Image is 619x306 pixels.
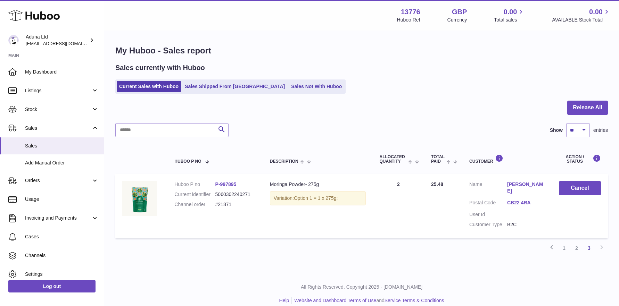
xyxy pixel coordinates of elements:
a: 0.00 Total sales [494,7,525,23]
span: Channels [25,252,99,259]
h2: Sales currently with Huboo [115,63,205,73]
a: 0.00 AVAILABLE Stock Total [552,7,611,23]
div: Variation: [270,191,366,205]
span: Total sales [494,17,525,23]
dt: Channel order [174,201,215,208]
span: Description [270,159,298,164]
a: [PERSON_NAME] [507,181,545,194]
a: 1 [558,242,570,254]
span: Add Manual Order [25,160,99,166]
div: Action / Status [559,154,601,164]
img: foyin.fagbemi@aduna.com [8,35,19,45]
dd: 5060302240271 [215,191,256,198]
dt: Current identifier [174,191,215,198]
span: Usage [25,196,99,203]
button: Cancel [559,181,601,195]
h1: My Huboo - Sales report [115,45,608,56]
div: Moringa Powder- 275g [270,181,366,188]
dt: Huboo P no [174,181,215,188]
dt: User Id [469,211,507,218]
span: Total paid [431,155,445,164]
a: 2 [570,242,583,254]
strong: 13776 [401,7,420,17]
a: Website and Dashboard Terms of Use [294,298,376,303]
a: Sales Not With Huboo [289,81,344,92]
td: 2 [373,174,424,238]
span: Stock [25,106,91,113]
span: entries [593,127,608,134]
dt: Name [469,181,507,196]
span: Sales [25,143,99,149]
p: All Rights Reserved. Copyright 2025 - [DOMAIN_NAME] [110,284,613,290]
a: Log out [8,280,96,292]
a: Current Sales with Huboo [117,81,181,92]
dt: Customer Type [469,221,507,228]
a: Sales Shipped From [GEOGRAPHIC_DATA] [182,81,287,92]
span: Huboo P no [174,159,201,164]
a: Help [279,298,289,303]
div: Aduna Ltd [26,34,88,47]
strong: GBP [452,7,467,17]
span: Invoicing and Payments [25,215,91,221]
span: Listings [25,87,91,94]
button: Release All [567,101,608,115]
div: Huboo Ref [397,17,420,23]
label: Show [550,127,563,134]
dd: B2C [507,221,545,228]
div: Customer [469,154,545,164]
a: P-997895 [215,181,237,187]
img: MORINGA-POWDER-POUCH-FOP-CHALK.jpg [122,181,157,216]
span: Option 1 = 1 x 275g; [294,195,338,201]
dd: #21871 [215,201,256,208]
span: Sales [25,125,91,131]
span: [EMAIL_ADDRESS][DOMAIN_NAME] [26,41,102,46]
span: Settings [25,271,99,278]
span: 0.00 [504,7,517,17]
span: ALLOCATED Quantity [380,155,406,164]
span: 25.48 [431,181,443,187]
dt: Postal Code [469,199,507,208]
a: Service Terms & Conditions [385,298,444,303]
li: and [292,297,444,304]
span: AVAILABLE Stock Total [552,17,611,23]
span: 0.00 [589,7,603,17]
div: Currency [447,17,467,23]
a: 3 [583,242,595,254]
span: Cases [25,233,99,240]
a: CB22 4RA [507,199,545,206]
span: My Dashboard [25,69,99,75]
span: Orders [25,177,91,184]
